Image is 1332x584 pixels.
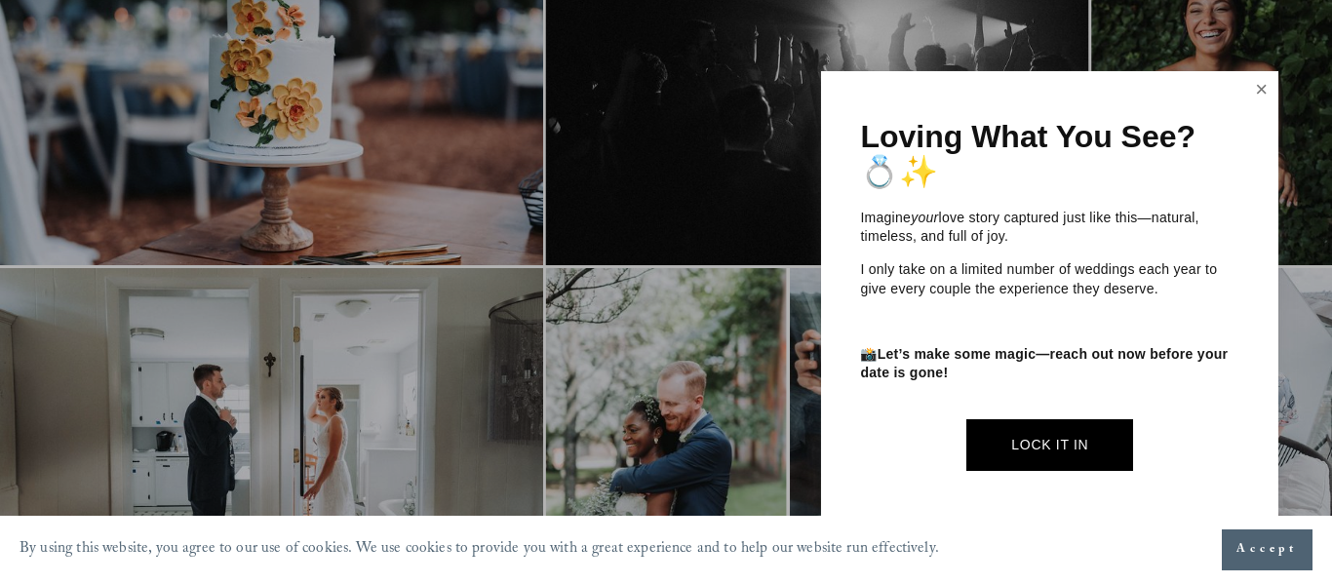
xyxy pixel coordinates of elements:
p: 📸 [860,345,1239,383]
span: Accept [1236,540,1298,560]
p: Imagine love story captured just like this—natural, timeless, and full of joy. [860,209,1239,247]
em: your [911,210,938,225]
a: Close [1247,74,1276,105]
p: By using this website, you agree to our use of cookies. We use cookies to provide you with a grea... [20,535,939,565]
button: Accept [1222,529,1312,570]
a: Lock It In [966,419,1133,471]
strong: Let’s make some magic—reach out now before your date is gone! [860,346,1232,381]
p: I only take on a limited number of weddings each year to give every couple the experience they de... [860,260,1239,298]
h1: Loving What You See? 💍✨ [860,120,1239,188]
